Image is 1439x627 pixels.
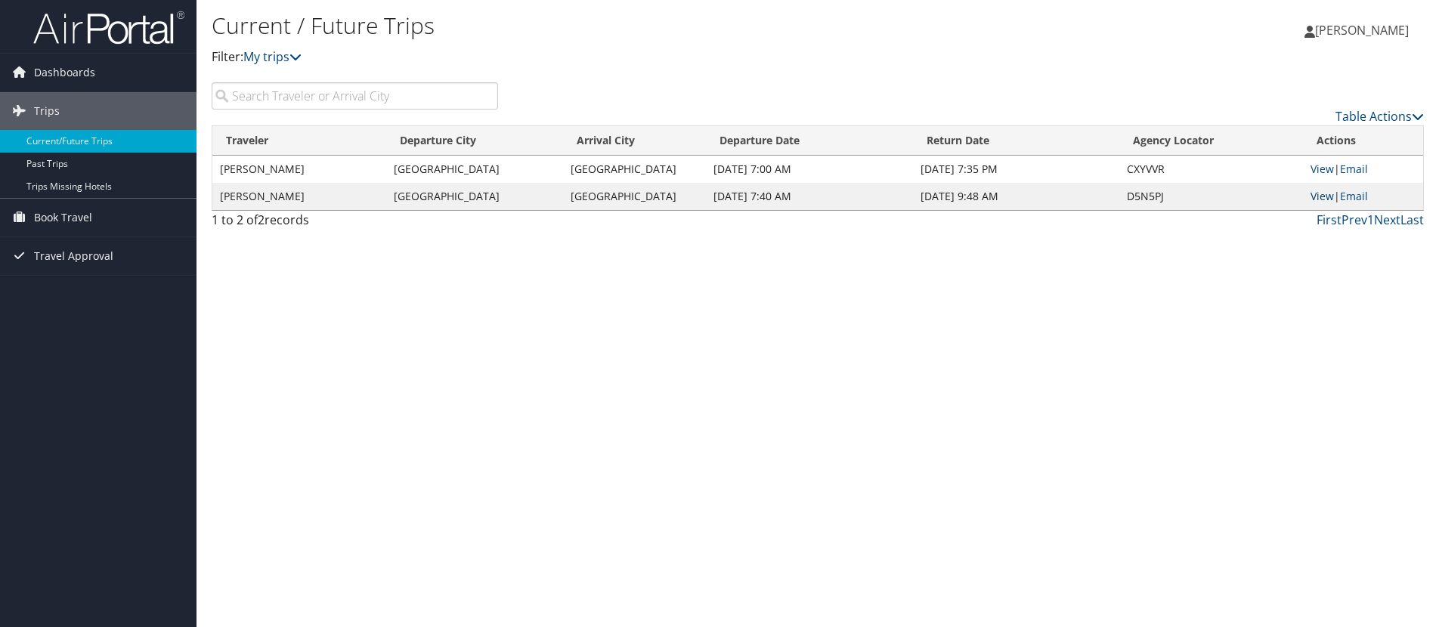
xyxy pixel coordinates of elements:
div: 1 to 2 of records [212,211,498,236]
h1: Current / Future Trips [212,10,1020,42]
td: [DATE] 7:40 AM [706,183,913,210]
th: Traveler: activate to sort column ascending [212,126,386,156]
input: Search Traveler or Arrival City [212,82,498,110]
a: Next [1374,212,1400,228]
td: [GEOGRAPHIC_DATA] [386,156,563,183]
img: airportal-logo.png [33,10,184,45]
th: Actions [1303,126,1423,156]
a: Last [1400,212,1424,228]
span: Dashboards [34,54,95,91]
span: [PERSON_NAME] [1315,22,1409,39]
td: | [1303,156,1423,183]
td: [PERSON_NAME] [212,156,386,183]
span: 2 [258,212,265,228]
td: [DATE] 7:35 PM [913,156,1119,183]
a: Table Actions [1335,108,1424,125]
a: View [1311,162,1334,176]
a: Email [1340,162,1368,176]
td: CXYVVR [1119,156,1303,183]
a: 1 [1367,212,1374,228]
a: First [1317,212,1342,228]
td: [GEOGRAPHIC_DATA] [563,156,705,183]
span: Trips [34,92,60,130]
th: Departure City: activate to sort column ascending [386,126,563,156]
a: Prev [1342,212,1367,228]
a: My trips [243,48,302,65]
span: Travel Approval [34,237,113,275]
span: Book Travel [34,199,92,236]
td: | [1303,183,1423,210]
p: Filter: [212,48,1020,67]
th: Departure Date: activate to sort column descending [706,126,913,156]
td: [GEOGRAPHIC_DATA] [386,183,563,210]
th: Agency Locator: activate to sort column ascending [1119,126,1303,156]
a: Email [1340,189,1368,203]
th: Return Date: activate to sort column ascending [913,126,1119,156]
a: [PERSON_NAME] [1304,8,1424,53]
td: [DATE] 7:00 AM [706,156,913,183]
td: [PERSON_NAME] [212,183,386,210]
td: [DATE] 9:48 AM [913,183,1119,210]
a: View [1311,189,1334,203]
td: D5N5PJ [1119,183,1303,210]
td: [GEOGRAPHIC_DATA] [563,183,705,210]
th: Arrival City: activate to sort column ascending [563,126,705,156]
